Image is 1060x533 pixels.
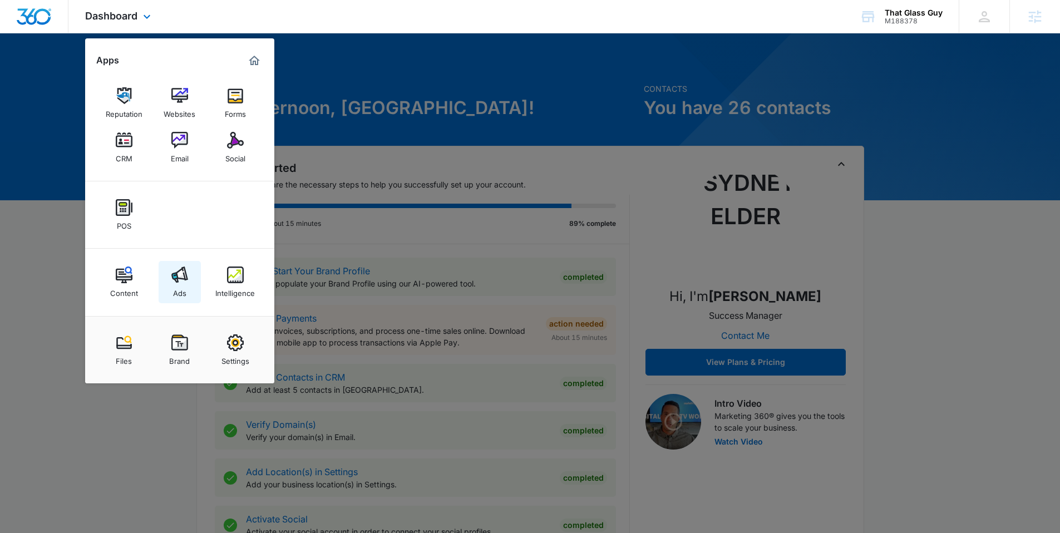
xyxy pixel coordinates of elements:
[214,82,257,124] a: Forms
[164,104,195,119] div: Websites
[103,126,145,169] a: CRM
[159,126,201,169] a: Email
[85,10,137,22] span: Dashboard
[106,104,142,119] div: Reputation
[123,66,188,73] div: Keywords by Traffic
[116,351,132,366] div: Files
[173,283,186,298] div: Ads
[169,351,190,366] div: Brand
[245,52,263,70] a: Marketing 360® Dashboard
[225,149,245,163] div: Social
[159,82,201,124] a: Websites
[225,104,246,119] div: Forms
[171,149,189,163] div: Email
[214,261,257,303] a: Intelligence
[103,261,145,303] a: Content
[110,283,138,298] div: Content
[31,18,55,27] div: v 4.0.25
[30,65,39,73] img: tab_domain_overview_orange.svg
[159,329,201,371] a: Brand
[159,261,201,303] a: Ads
[885,17,943,25] div: account id
[221,351,249,366] div: Settings
[111,65,120,73] img: tab_keywords_by_traffic_grey.svg
[42,66,100,73] div: Domain Overview
[18,18,27,27] img: logo_orange.svg
[117,216,131,230] div: POS
[214,329,257,371] a: Settings
[214,126,257,169] a: Social
[29,29,122,38] div: Domain: [DOMAIN_NAME]
[18,29,27,38] img: website_grey.svg
[103,194,145,236] a: POS
[103,329,145,371] a: Files
[96,55,119,66] h2: Apps
[116,149,132,163] div: CRM
[103,82,145,124] a: Reputation
[885,8,943,17] div: account name
[215,283,255,298] div: Intelligence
